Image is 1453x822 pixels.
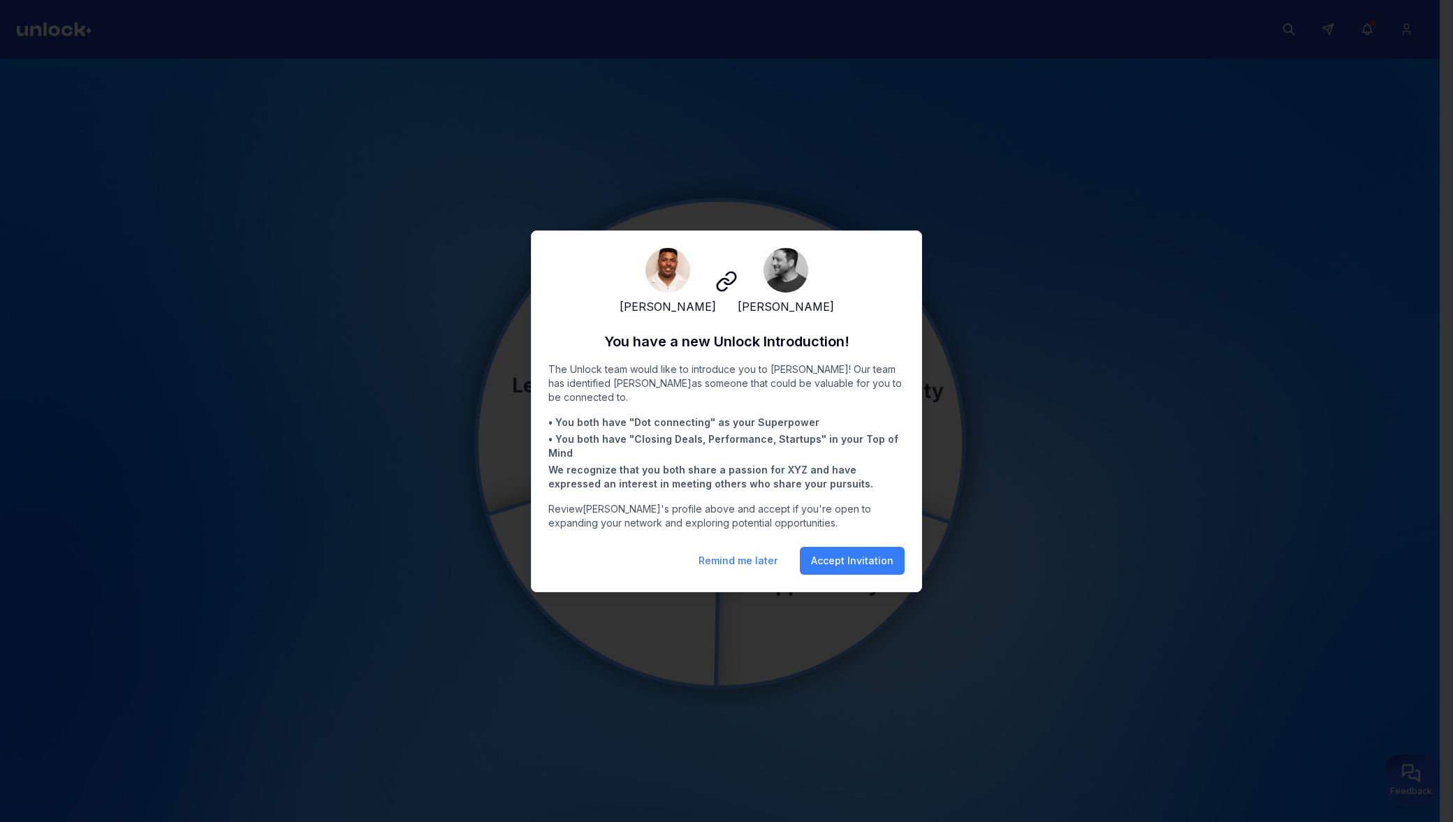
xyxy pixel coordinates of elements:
[620,298,716,315] span: [PERSON_NAME]
[687,547,789,575] button: Remind me later
[738,298,834,315] span: [PERSON_NAME]
[800,547,905,575] button: Accept Invitation
[764,248,808,293] img: Headshot.jpg
[645,248,690,293] img: 926A1835.jpg
[548,362,905,404] p: The Unlock team would like to introduce you to [PERSON_NAME] ! Our team has identified [PERSON_NA...
[548,502,905,530] p: Review [PERSON_NAME] 's profile above and accept if you're open to expanding your network and exp...
[548,416,905,430] li: • You both have " Dot connecting " as your Superpower
[548,463,905,491] li: We recognize that you both share a passion for XYZ and have expressed an interest in meeting othe...
[548,432,905,460] li: • You both have " Closing Deals, Performance, Startups " in your Top of Mind
[548,332,905,351] h2: You have a new Unlock Introduction!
